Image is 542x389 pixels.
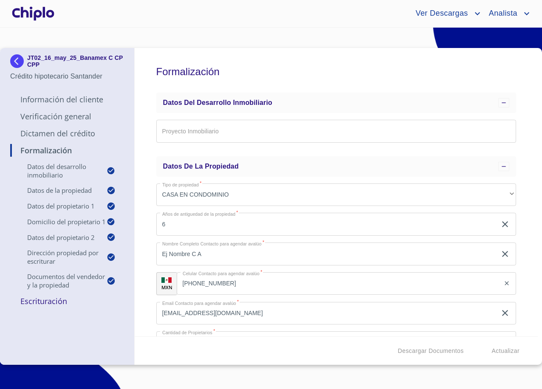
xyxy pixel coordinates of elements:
button: clear input [500,219,510,229]
span: Datos de la propiedad [163,163,239,170]
span: Datos del Desarrollo Inmobiliario [163,99,272,106]
p: Datos del propietario 2 [10,233,107,242]
button: account of current user [409,7,482,20]
p: Datos del propietario 1 [10,202,107,210]
p: Domicilio del Propietario 1 [10,217,107,226]
p: JT02_16_may_25_Banamex C CP CPP [27,54,124,68]
div: CASA EN CONDOMINIO [156,183,516,206]
div: 1 [156,331,516,354]
div: Datos de la propiedad [156,156,516,177]
button: clear input [500,249,510,259]
span: Actualizar [492,346,519,356]
p: Información del Cliente [10,94,124,104]
img: R93DlvwvvjP9fbrDwZeCRYBHk45OWMq+AAOlFVsxT89f82nwPLnD58IP7+ANJEaWYhP0Tx8kkA0WlQMPQsAAgwAOmBj20AXj6... [161,277,172,283]
button: Actualizar [488,343,523,359]
p: Documentos del vendedor y la propiedad [10,272,107,289]
p: Verificación General [10,111,124,121]
p: Datos de la propiedad [10,186,107,194]
p: Datos del Desarrollo Inmobiliario [10,162,107,179]
button: Descargar Documentos [394,343,467,359]
h5: Formalización [156,54,516,89]
div: Datos del Desarrollo Inmobiliario [156,93,516,113]
p: Crédito hipotecario Santander [10,71,124,82]
div: JT02_16_may_25_Banamex C CP CPP [10,54,124,71]
button: account of current user [483,7,532,20]
p: MXN [161,284,172,290]
p: Escrituración [10,296,124,306]
span: Analista [483,7,522,20]
span: Descargar Documentos [398,346,463,356]
img: Docupass spot blue [10,54,27,68]
button: clear input [500,308,510,318]
button: clear input [503,280,510,287]
span: Ver Descargas [409,7,472,20]
p: Formalización [10,145,124,155]
p: Dictamen del Crédito [10,128,124,138]
p: Dirección Propiedad por Escriturar [10,248,107,265]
